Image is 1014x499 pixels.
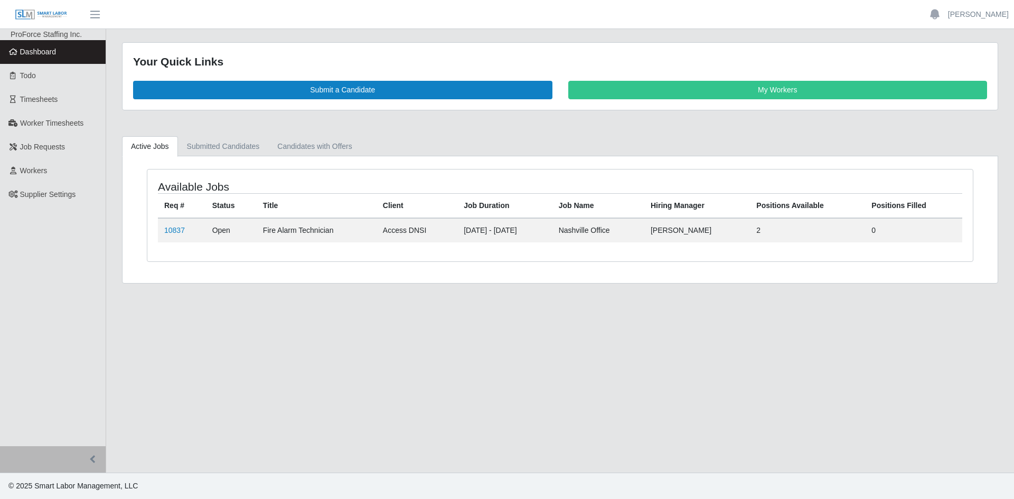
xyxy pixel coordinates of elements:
[20,166,48,175] span: Workers
[158,180,484,193] h4: Available Jobs
[552,193,644,218] th: Job Name
[20,95,58,103] span: Timesheets
[20,48,57,56] span: Dashboard
[948,9,1009,20] a: [PERSON_NAME]
[865,218,962,242] td: 0
[457,218,552,242] td: [DATE] - [DATE]
[568,81,988,99] a: My Workers
[158,193,206,218] th: Req #
[206,193,257,218] th: Status
[20,143,65,151] span: Job Requests
[257,193,377,218] th: Title
[164,226,185,234] a: 10837
[11,30,82,39] span: ProForce Staffing Inc.
[644,193,750,218] th: Hiring Manager
[122,136,178,157] a: Active Jobs
[750,193,865,218] th: Positions Available
[552,218,644,242] td: Nashville Office
[377,193,457,218] th: Client
[377,218,457,242] td: Access DNSI
[644,218,750,242] td: [PERSON_NAME]
[457,193,552,218] th: Job Duration
[8,482,138,490] span: © 2025 Smart Labor Management, LLC
[206,218,257,242] td: Open
[133,53,987,70] div: Your Quick Links
[865,193,962,218] th: Positions Filled
[20,190,76,199] span: Supplier Settings
[133,81,552,99] a: Submit a Candidate
[178,136,269,157] a: Submitted Candidates
[257,218,377,242] td: Fire Alarm Technician
[20,119,83,127] span: Worker Timesheets
[268,136,361,157] a: Candidates with Offers
[15,9,68,21] img: SLM Logo
[750,218,865,242] td: 2
[20,71,36,80] span: Todo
